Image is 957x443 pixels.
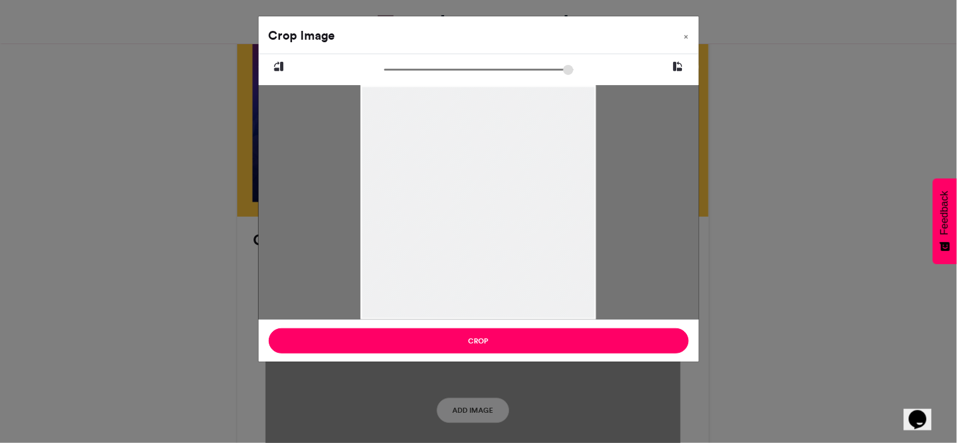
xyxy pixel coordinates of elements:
span: × [684,33,689,40]
button: Close [674,16,699,52]
button: Feedback - Show survey [933,178,957,264]
h4: Crop Image [269,26,336,45]
iframe: chat widget [904,393,944,430]
button: Crop [269,328,689,354]
span: Feedback [939,191,951,235]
